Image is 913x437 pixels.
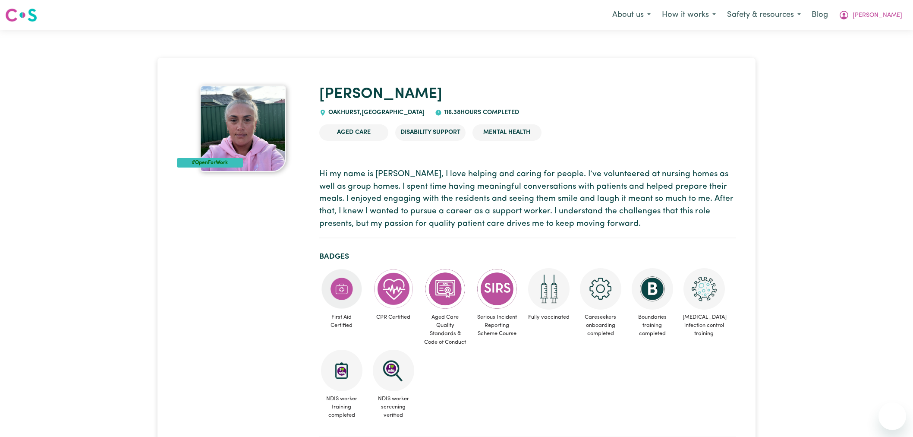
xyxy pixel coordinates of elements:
img: CS Academy: Introduction to NDIS Worker Training course completed [321,350,362,391]
a: Blog [806,6,833,25]
p: Hi my name is [PERSON_NAME], I love helping and caring for people. I’ve volunteered at nursing ho... [319,168,736,231]
a: Whitney's profile picture'#OpenForWork [177,85,309,172]
button: About us [607,6,656,24]
button: Safety & resources [721,6,806,24]
span: Serious Incident Reporting Scheme Course [475,310,519,342]
img: CS Academy: Serious Incident Reporting Scheme course completed [476,268,518,310]
img: CS Academy: COVID-19 Infection Control Training course completed [683,268,725,310]
li: Mental Health [472,124,542,141]
img: Whitney [200,85,286,172]
iframe: Button to launch messaging window [878,402,906,430]
span: [PERSON_NAME] [853,11,902,20]
img: CS Academy: Careseekers Onboarding course completed [580,268,621,310]
li: Aged Care [319,124,388,141]
span: Fully vaccinated [526,310,571,325]
h2: Badges [319,252,736,261]
li: Disability Support [395,124,466,141]
img: CS Academy: Boundaries in care and support work course completed [632,268,673,310]
span: CPR Certified [371,310,416,325]
span: Boundaries training completed [630,310,675,342]
img: Careseekers logo [5,7,37,23]
span: First Aid Certified [319,310,364,333]
img: Care and support worker has completed First Aid Certification [321,268,362,310]
img: CS Academy: Aged Care Quality Standards & Code of Conduct course completed [425,268,466,310]
a: Careseekers logo [5,5,37,25]
div: #OpenForWork [177,158,243,168]
span: NDIS worker screening verified [371,391,416,423]
span: Aged Care Quality Standards & Code of Conduct [423,310,468,350]
span: 116.38 hours completed [442,109,519,116]
img: Care and support worker has completed CPR Certification [373,268,414,310]
span: Careseekers onboarding completed [578,310,623,342]
a: [PERSON_NAME] [319,87,442,102]
span: [MEDICAL_DATA] infection control training [682,310,727,342]
img: NDIS Worker Screening Verified [373,350,414,391]
img: Care and support worker has received 2 doses of COVID-19 vaccine [528,268,570,310]
button: How it works [656,6,721,24]
button: My Account [833,6,908,24]
span: NDIS worker training completed [319,391,364,423]
span: OAKHURST , [GEOGRAPHIC_DATA] [326,109,425,116]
